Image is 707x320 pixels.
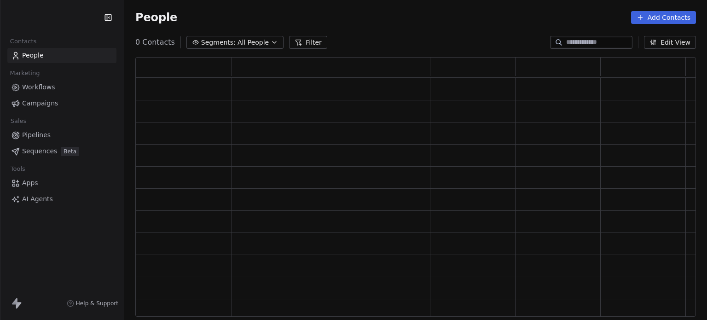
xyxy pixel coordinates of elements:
span: Sales [6,114,30,128]
span: Sequences [22,146,57,156]
a: Apps [7,175,116,191]
span: Workflows [22,82,55,92]
span: Help & Support [76,300,118,307]
a: Campaigns [7,96,116,111]
button: Add Contacts [631,11,696,24]
span: Apps [22,178,38,188]
span: 0 Contacts [135,37,175,48]
button: Filter [289,36,327,49]
span: People [135,11,177,24]
button: Edit View [644,36,696,49]
a: Pipelines [7,128,116,143]
a: SequencesBeta [7,144,116,159]
span: Pipelines [22,130,51,140]
a: People [7,48,116,63]
a: AI Agents [7,192,116,207]
span: All People [238,38,269,47]
span: Tools [6,162,29,176]
a: Workflows [7,80,116,95]
a: Help & Support [67,300,118,307]
span: AI Agents [22,194,53,204]
span: People [22,51,44,60]
span: Campaigns [22,99,58,108]
span: Segments: [201,38,236,47]
span: Beta [61,147,79,156]
span: Contacts [6,35,41,48]
span: Marketing [6,66,44,80]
